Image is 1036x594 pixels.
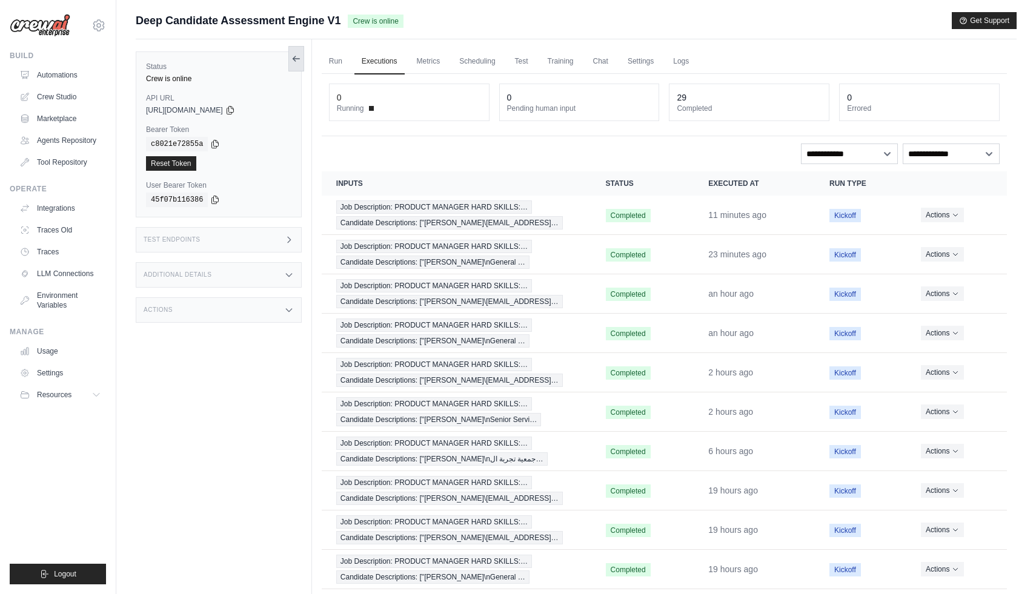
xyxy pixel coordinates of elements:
[815,171,906,196] th: Run Type
[708,289,754,299] time: September 21, 2025 at 23:34 AST
[336,492,563,505] span: Candidate Descriptions: ["[PERSON_NAME]\[EMAIL_ADDRESS]…
[336,240,532,253] span: Job Description: PRODUCT MANAGER HARD SKILLS:…
[507,91,512,104] div: 0
[15,153,106,172] a: Tool Repository
[336,437,532,450] span: Job Description: PRODUCT MANAGER HARD SKILLS:…
[15,385,106,404] button: Resources
[606,484,651,498] span: Completed
[15,342,106,361] a: Usage
[829,445,861,458] span: Kickoff
[708,564,758,574] time: September 21, 2025 at 05:00 AST
[921,523,964,537] button: Actions for execution
[606,524,651,537] span: Completed
[336,374,563,387] span: Candidate Descriptions: ["[PERSON_NAME]\[EMAIL_ADDRESS]…
[10,184,106,194] div: Operate
[146,180,291,190] label: User Bearer Token
[336,397,577,426] a: View execution details for Job Description
[322,49,350,74] a: Run
[677,91,686,104] div: 29
[146,74,291,84] div: Crew is online
[144,306,173,314] h3: Actions
[606,327,651,340] span: Completed
[354,49,405,74] a: Executions
[540,49,581,74] a: Training
[921,208,964,222] button: Actions for execution
[921,444,964,458] button: Actions for execution
[829,524,861,537] span: Kickoff
[144,236,201,243] h3: Test Endpoints
[921,404,964,419] button: Actions for execution
[336,318,532,332] span: Job Description: PRODUCT MANAGER HARD SKILLS:…
[336,452,548,466] span: Candidate Descriptions: ["[PERSON_NAME]\nجمعية تجربة ال…
[591,171,694,196] th: Status
[921,247,964,262] button: Actions for execution
[336,531,563,544] span: Candidate Descriptions: ["[PERSON_NAME]\[EMAIL_ADDRESS]…
[606,288,651,301] span: Completed
[708,407,753,417] time: September 21, 2025 at 22:44 AST
[336,555,577,584] a: View execution details for Job Description
[348,15,403,28] span: Crew is online
[336,279,532,292] span: Job Description: PRODUCT MANAGER HARD SKILLS:…
[337,91,342,104] div: 0
[606,406,651,419] span: Completed
[15,363,106,383] a: Settings
[829,288,861,301] span: Kickoff
[336,358,577,387] a: View execution details for Job Description
[336,437,577,466] a: View execution details for Job Description
[146,125,291,134] label: Bearer Token
[829,209,861,222] span: Kickoff
[336,515,532,529] span: Job Description: PRODUCT MANAGER HARD SKILLS:…
[606,445,651,458] span: Completed
[847,91,852,104] div: 0
[15,87,106,107] a: Crew Studio
[336,318,577,348] a: View execution details for Job Description
[336,555,532,568] span: Job Description: PRODUCT MANAGER HARD SKILLS:…
[15,131,106,150] a: Agents Repository
[146,156,196,171] a: Reset Token
[15,220,106,240] a: Traces Old
[507,104,652,113] dt: Pending human input
[921,286,964,301] button: Actions for execution
[921,562,964,576] button: Actions for execution
[146,137,208,151] code: c8021e72855a
[708,446,753,456] time: September 21, 2025 at 18:11 AST
[136,12,340,29] span: Deep Candidate Assessment Engine V1
[15,264,106,283] a: LLM Connections
[336,334,530,348] span: Candidate Descriptions: ["[PERSON_NAME]\nGeneral …
[336,476,577,505] a: View execution details for Job Description
[336,279,577,308] a: View execution details for Job Description
[15,199,106,218] a: Integrations
[829,248,861,262] span: Kickoff
[15,65,106,85] a: Automations
[15,242,106,262] a: Traces
[620,49,661,74] a: Settings
[15,109,106,128] a: Marketplace
[694,171,815,196] th: Executed at
[336,240,577,269] a: View execution details for Job Description
[146,105,223,115] span: [URL][DOMAIN_NAME]
[921,483,964,498] button: Actions for execution
[37,390,71,400] span: Resources
[10,564,106,584] button: Logout
[847,104,992,113] dt: Errored
[10,51,106,61] div: Build
[10,327,106,337] div: Manage
[606,366,651,380] span: Completed
[508,49,536,74] a: Test
[829,484,861,498] span: Kickoff
[708,486,758,495] time: September 21, 2025 at 05:00 AST
[146,93,291,103] label: API URL
[606,209,651,222] span: Completed
[10,14,70,37] img: Logo
[146,193,208,207] code: 45f07b116386
[336,358,532,371] span: Job Description: PRODUCT MANAGER HARD SKILLS:…
[829,327,861,340] span: Kickoff
[336,216,563,229] span: Candidate Descriptions: ["[PERSON_NAME]\[EMAIL_ADDRESS]…
[606,563,651,576] span: Completed
[708,525,758,535] time: September 21, 2025 at 05:00 AST
[921,326,964,340] button: Actions for execution
[146,62,291,71] label: Status
[708,328,754,338] time: September 21, 2025 at 23:20 AST
[322,171,591,196] th: Inputs
[708,210,766,220] time: September 22, 2025 at 00:13 AST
